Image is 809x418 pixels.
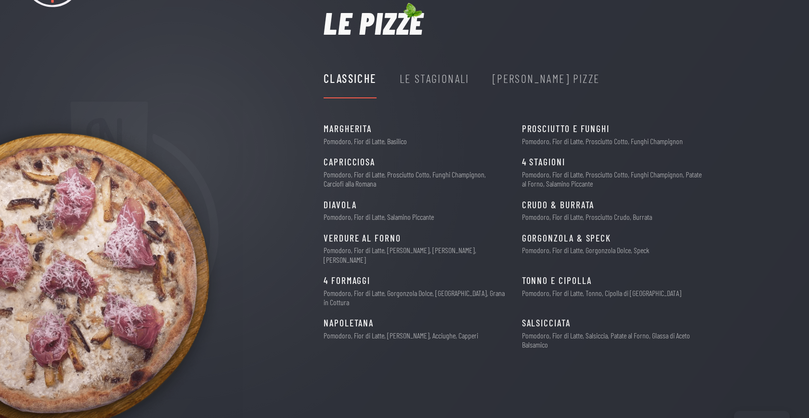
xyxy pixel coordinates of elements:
p: Pomodoro, Fior di Latte, Gorgonzola Dolce, Speck [522,245,649,255]
p: Pomodoro, Fior di Latte, Salamino Piccante [324,212,434,221]
p: Pomodoro, Fior di Latte, Prosciutto Cotto, Funghi Champignon, Carciofi alla Romana [324,170,506,188]
h1: Le pizze [324,7,424,38]
p: Pomodoro, Fior di Latte, Prosciutto Cotto, Funghi Champignon [522,136,683,146]
div: [PERSON_NAME] Pizze [493,69,600,88]
p: Pomodoro, Fior di Latte, Prosciutto Cotto, Funghi Champignon, Patate al Forno, Salamino Piccante [522,170,704,188]
p: Pomodoro, Fior di Latte, Basilico [324,136,407,146]
span: Verdure al Forno [324,231,401,246]
p: Pomodoro, Fior di Latte, Tonno, Cipolla di [GEOGRAPHIC_DATA] [522,288,681,297]
span: 4 Formaggi [324,273,370,288]
span: Diavola [324,198,356,213]
p: Pomodoro, Fior di Latte, [PERSON_NAME], [PERSON_NAME], [PERSON_NAME] [324,245,506,264]
div: Le Stagionali [400,69,470,88]
p: Pomodoro, Fior di Latte, Gorgonzola Dolce, [GEOGRAPHIC_DATA], Grana in Cottura [324,288,506,307]
span: Napoletana [324,316,374,331]
p: Pomodoro, Fior di Latte, Salsiccia, Patate al Forno, Glassa di Aceto Balsamico [522,331,704,349]
p: Pomodoro, Fior di Latte, Prosciutto Crudo, Burrata [522,212,652,221]
span: Tonno e Cipolla [522,273,592,288]
span: Gorgonzola & Speck [522,231,612,246]
span: Prosciutto e Funghi [522,121,610,136]
div: Classiche [324,69,377,88]
span: CRUDO & BURRATA [522,198,595,213]
p: Pomodoro, Fior di Latte, [PERSON_NAME], Acciughe, Capperi [324,331,478,340]
span: 4 Stagioni [522,155,565,170]
span: Salsicciata [522,316,571,331]
span: Capricciosa [324,155,375,170]
span: Margherita [324,121,372,136]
